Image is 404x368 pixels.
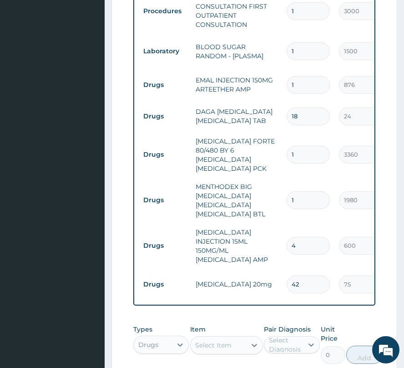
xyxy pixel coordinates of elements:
[346,346,383,364] button: Add
[191,71,282,98] td: EMAL INJECTION 150MG ARTEETHER AMP
[17,46,37,68] img: d_794563401_company_1708531726252_794563401
[139,77,191,93] td: Drugs
[139,108,191,125] td: Drugs
[191,223,282,269] td: [MEDICAL_DATA] INJECTION 15ML 150MG/ML [MEDICAL_DATA] AMP
[190,325,206,334] label: Item
[321,325,345,343] label: Unit Price
[139,3,191,20] td: Procedures
[264,325,311,334] label: Pair Diagnosis
[191,178,282,223] td: MENTHODEX BIG [MEDICAL_DATA] [MEDICAL_DATA] [MEDICAL_DATA] BTL
[191,275,282,293] td: [MEDICAL_DATA] 20mg
[138,340,158,349] div: Drugs
[47,51,153,63] div: Chat with us now
[53,115,126,207] span: We're online!
[139,43,191,60] td: Laboratory
[149,5,171,26] div: Minimize live chat window
[269,336,302,354] div: Select Diagnosis
[191,132,282,178] td: [MEDICAL_DATA] FORTE 80/480 BY 6 [MEDICAL_DATA] [MEDICAL_DATA] PCK
[139,276,191,293] td: Drugs
[191,102,282,130] td: DAGA [MEDICAL_DATA] [MEDICAL_DATA] TAB
[133,326,152,333] label: Types
[139,146,191,163] td: Drugs
[139,192,191,209] td: Drugs
[195,341,232,350] div: Select Item
[139,237,191,254] td: Drugs
[191,38,282,65] td: BLOOD SUGAR RANDOM - [PLASMA]
[5,249,173,281] textarea: Type your message and hit 'Enter'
